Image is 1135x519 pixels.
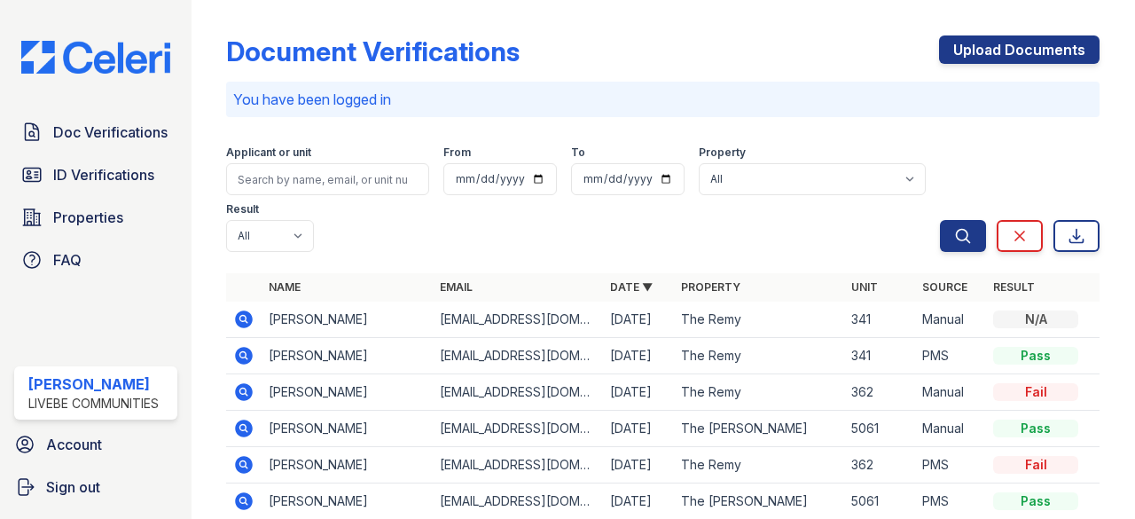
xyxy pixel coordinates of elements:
[433,411,603,447] td: [EMAIL_ADDRESS][DOMAIN_NAME]
[440,280,473,294] a: Email
[53,207,123,228] span: Properties
[844,374,915,411] td: 362
[433,338,603,374] td: [EMAIL_ADDRESS][DOMAIN_NAME]
[53,164,154,185] span: ID Verifications
[226,35,520,67] div: Document Verifications
[433,302,603,338] td: [EMAIL_ADDRESS][DOMAIN_NAME]
[915,338,986,374] td: PMS
[14,114,177,150] a: Doc Verifications
[922,280,967,294] a: Source
[915,302,986,338] td: Manual
[603,338,674,374] td: [DATE]
[674,338,844,374] td: The Remy
[993,492,1078,510] div: Pass
[7,427,184,462] a: Account
[993,383,1078,401] div: Fail
[262,302,432,338] td: [PERSON_NAME]
[226,163,429,195] input: Search by name, email, or unit number
[993,311,1078,328] div: N/A
[603,374,674,411] td: [DATE]
[603,447,674,484] td: [DATE]
[262,338,432,374] td: [PERSON_NAME]
[7,41,184,75] img: CE_Logo_Blue-a8612792a0a2168367f1c8372b55b34899dd931a85d93a1a3d3e32e68fde9ad4.png
[610,280,653,294] a: Date ▼
[603,302,674,338] td: [DATE]
[915,447,986,484] td: PMS
[603,411,674,447] td: [DATE]
[939,35,1100,64] a: Upload Documents
[844,302,915,338] td: 341
[844,411,915,447] td: 5061
[262,447,432,484] td: [PERSON_NAME]
[443,145,471,160] label: From
[233,89,1092,110] p: You have been logged in
[53,122,168,143] span: Doc Verifications
[28,374,159,395] div: [PERSON_NAME]
[46,476,100,498] span: Sign out
[851,280,878,294] a: Unit
[7,469,184,505] a: Sign out
[46,434,102,455] span: Account
[269,280,301,294] a: Name
[226,145,311,160] label: Applicant or unit
[571,145,585,160] label: To
[262,374,432,411] td: [PERSON_NAME]
[433,374,603,411] td: [EMAIL_ADDRESS][DOMAIN_NAME]
[226,202,259,216] label: Result
[14,242,177,278] a: FAQ
[674,302,844,338] td: The Remy
[14,200,177,235] a: Properties
[915,374,986,411] td: Manual
[262,411,432,447] td: [PERSON_NAME]
[674,411,844,447] td: The [PERSON_NAME]
[844,447,915,484] td: 362
[993,280,1035,294] a: Result
[844,338,915,374] td: 341
[674,447,844,484] td: The Remy
[681,280,740,294] a: Property
[28,395,159,413] div: LiveBe Communities
[14,157,177,193] a: ID Verifications
[699,145,746,160] label: Property
[993,420,1078,437] div: Pass
[993,347,1078,365] div: Pass
[993,456,1078,474] div: Fail
[915,411,986,447] td: Manual
[53,249,82,271] span: FAQ
[433,447,603,484] td: [EMAIL_ADDRESS][DOMAIN_NAME]
[674,374,844,411] td: The Remy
